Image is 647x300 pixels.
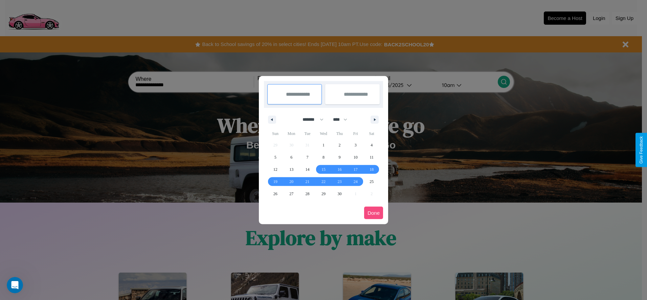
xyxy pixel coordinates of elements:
[321,163,326,176] span: 15
[307,151,309,163] span: 7
[348,163,363,176] button: 17
[273,188,277,200] span: 26
[267,188,283,200] button: 26
[315,139,331,151] button: 1
[306,188,310,200] span: 28
[332,128,348,139] span: Thu
[315,128,331,139] span: Wed
[267,151,283,163] button: 5
[7,277,23,293] iframe: Intercom live chat
[348,128,363,139] span: Fri
[299,188,315,200] button: 28
[364,128,380,139] span: Sat
[639,136,644,164] div: Give Feedback
[370,151,374,163] span: 11
[283,163,299,176] button: 13
[371,139,373,151] span: 4
[299,151,315,163] button: 7
[283,176,299,188] button: 20
[274,151,276,163] span: 5
[306,176,310,188] span: 21
[332,151,348,163] button: 9
[289,176,293,188] span: 20
[370,163,374,176] span: 18
[338,139,340,151] span: 2
[364,151,380,163] button: 11
[290,151,292,163] span: 6
[273,176,277,188] span: 19
[283,128,299,139] span: Mon
[354,163,358,176] span: 17
[364,207,383,219] button: Done
[338,151,340,163] span: 9
[332,139,348,151] button: 2
[267,128,283,139] span: Sun
[348,139,363,151] button: 3
[370,176,374,188] span: 25
[283,151,299,163] button: 6
[354,176,358,188] span: 24
[337,163,341,176] span: 16
[332,176,348,188] button: 23
[306,163,310,176] span: 14
[337,188,341,200] span: 30
[267,163,283,176] button: 12
[348,176,363,188] button: 24
[267,176,283,188] button: 19
[355,139,357,151] span: 3
[337,176,341,188] span: 23
[364,176,380,188] button: 25
[289,188,293,200] span: 27
[322,151,325,163] span: 8
[321,188,326,200] span: 29
[364,139,380,151] button: 4
[299,176,315,188] button: 21
[299,163,315,176] button: 14
[321,176,326,188] span: 22
[283,188,299,200] button: 27
[315,151,331,163] button: 8
[332,188,348,200] button: 30
[273,163,277,176] span: 12
[332,163,348,176] button: 16
[315,188,331,200] button: 29
[299,128,315,139] span: Tue
[348,151,363,163] button: 10
[354,151,358,163] span: 10
[364,163,380,176] button: 18
[289,163,293,176] span: 13
[315,163,331,176] button: 15
[315,176,331,188] button: 22
[322,139,325,151] span: 1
